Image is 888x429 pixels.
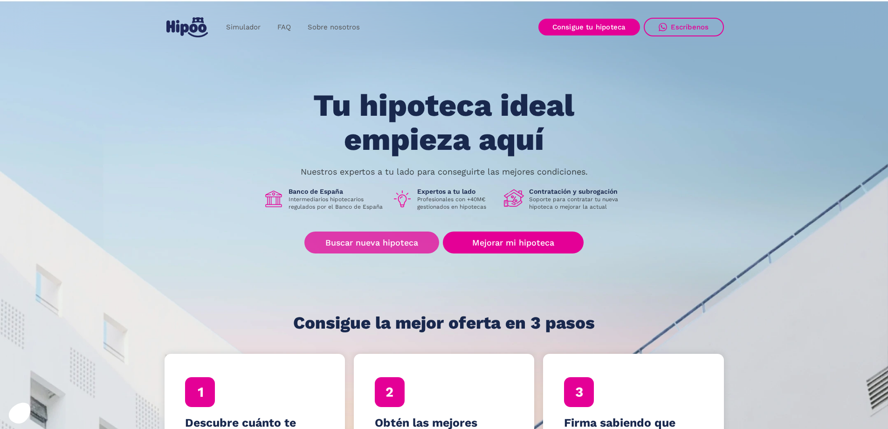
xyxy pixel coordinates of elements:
a: Buscar nueva hipoteca [304,232,439,253]
h1: Contratación y subrogación [529,187,625,196]
a: Mejorar mi hipoteca [443,232,583,253]
h1: Banco de España [289,187,385,196]
a: FAQ [269,18,299,36]
a: Sobre nosotros [299,18,368,36]
a: Consigue tu hipoteca [538,19,640,35]
p: Intermediarios hipotecarios regulados por el Banco de España [289,196,385,211]
div: Escríbenos [671,23,709,31]
p: Profesionales con +40M€ gestionados en hipotecas [417,196,496,211]
h1: Expertos a tu lado [417,187,496,196]
p: Nuestros expertos a tu lado para conseguirte las mejores condiciones. [301,168,588,176]
p: Soporte para contratar tu nueva hipoteca o mejorar la actual [529,196,625,211]
h1: Consigue la mejor oferta en 3 pasos [293,314,595,332]
a: Escríbenos [644,18,724,36]
h1: Tu hipoteca ideal empieza aquí [267,89,620,156]
a: Simulador [218,18,269,36]
a: home [165,14,210,41]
